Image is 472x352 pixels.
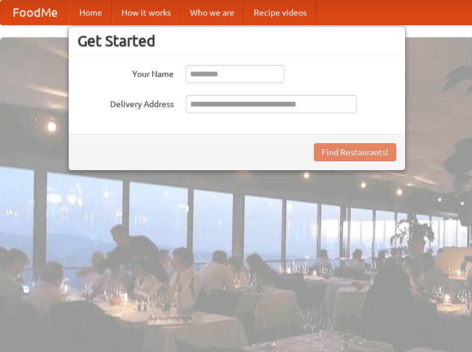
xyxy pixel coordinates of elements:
[112,1,180,25] a: How it works
[70,1,112,25] a: Home
[78,65,174,80] label: Your Name
[1,1,70,25] a: FoodMe
[78,32,396,50] h3: Get Started
[314,143,396,161] button: Find Restaurants!
[78,95,174,110] label: Delivery Address
[244,1,316,25] a: Recipe videos
[180,1,244,25] a: Who we are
